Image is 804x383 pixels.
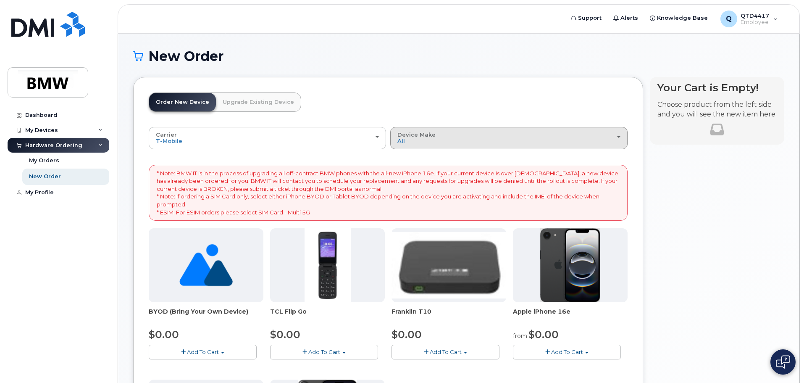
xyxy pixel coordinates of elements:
h4: Your Cart is Empty! [657,82,777,93]
span: $0.00 [149,328,179,341]
h1: New Order [133,49,784,63]
p: Choose product from the left side and you will see the new item here. [657,100,777,119]
div: BYOD (Bring Your Own Device) [149,307,263,324]
button: Add To Cart [270,345,378,359]
a: Upgrade Existing Device [216,93,301,111]
p: * Note: BMW IT is in the process of upgrading all off-contract BMW phones with the all-new iPhone... [157,169,620,216]
span: T-Mobile [156,137,182,144]
a: Order New Device [149,93,216,111]
button: Add To Cart [391,345,499,359]
span: All [397,137,405,144]
img: Open chat [776,355,790,369]
small: from [513,332,527,340]
span: Device Make [397,131,436,138]
span: $0.00 [270,328,300,341]
img: TCL_FLIP_MODE.jpg [305,228,351,302]
span: Add To Cart [551,349,583,355]
div: TCL Flip Go [270,307,385,324]
span: $0.00 [528,328,559,341]
div: Franklin T10 [391,307,506,324]
span: Add To Cart [308,349,340,355]
div: Apple iPhone 16e [513,307,628,324]
img: t10.jpg [391,232,506,298]
span: Add To Cart [430,349,462,355]
span: Add To Cart [187,349,219,355]
button: Device Make All [390,127,628,149]
img: iphone16e.png [540,228,601,302]
img: no_image_found-2caef05468ed5679b831cfe6fc140e25e0c280774317ffc20a367ab7fd17291e.png [179,228,233,302]
button: Add To Cart [149,345,257,359]
button: Carrier T-Mobile [149,127,386,149]
button: Add To Cart [513,345,621,359]
span: $0.00 [391,328,422,341]
span: Carrier [156,131,177,138]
